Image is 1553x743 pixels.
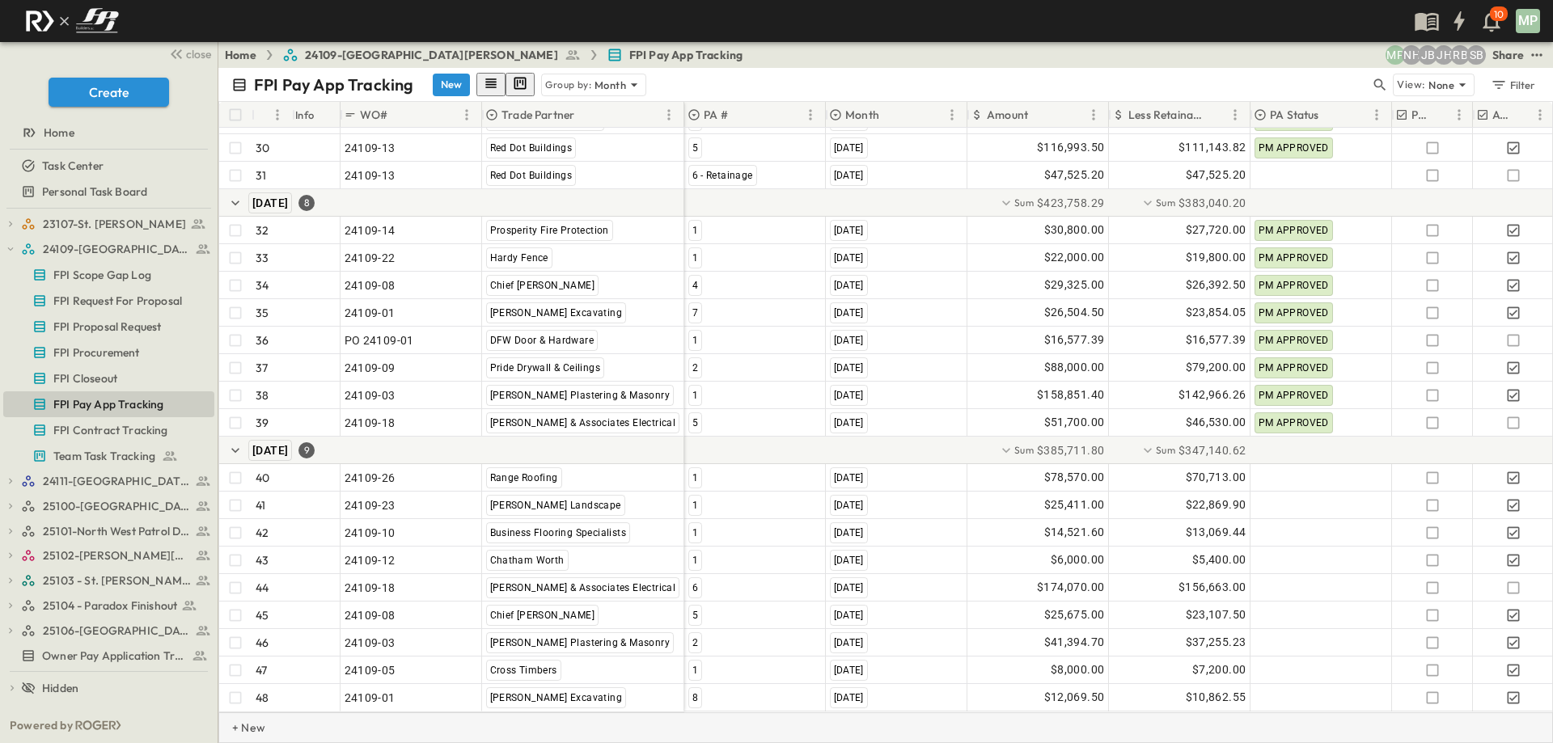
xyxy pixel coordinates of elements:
[1259,362,1329,374] span: PM APPROVED
[1044,633,1105,652] span: $41,394.70
[3,179,214,205] div: Personal Task Boardtest
[1494,8,1504,21] p: 10
[345,250,396,266] span: 24109-22
[292,102,341,128] div: Info
[1014,442,1034,458] p: Sum
[490,307,623,319] span: [PERSON_NAME] Excavating
[345,140,396,156] span: 24109-13
[256,497,265,513] p: 41
[1044,276,1105,294] span: $29,325.00
[1044,413,1105,432] span: $51,700.00
[1259,280,1329,291] span: PM APPROVED
[43,547,191,564] span: 25102-Christ The Redeemer Anglican Church
[3,445,211,467] a: Team Task Tracking
[345,552,396,568] span: 24109-12
[345,635,396,651] span: 24109-03
[3,236,214,262] div: 24109-St. Teresa of Calcutta Parish Halltest
[834,170,864,181] span: [DATE]
[692,472,698,483] span: 1
[53,448,155,464] span: Team Task Tracking
[3,341,211,364] a: FPI Procurement
[834,527,864,538] span: [DATE]
[834,142,864,154] span: [DATE]
[1156,442,1175,458] p: Sum
[1037,138,1104,157] span: $116,993.50
[629,47,743,63] span: FPI Pay App Tracking
[1516,9,1540,33] div: MP
[692,225,698,236] span: 1
[3,154,211,177] a: Task Center
[256,552,269,568] p: 43
[1450,45,1470,65] div: Regina Barnett (rbarnett@fpibuilders.com)
[345,387,396,403] span: 24109-03
[1044,358,1105,377] span: $88,000.00
[3,391,214,417] div: FPI Pay App Trackingtest
[256,690,269,706] p: 48
[43,216,186,232] span: 23107-St. [PERSON_NAME]
[1259,417,1329,428] span: PM APPROVED
[43,597,177,614] span: 25104 - Paradox Finishout
[345,607,396,623] span: 24109-08
[834,665,864,676] span: [DATE]
[1386,45,1405,65] div: Monica Pruteanu (mpruteanu@fpibuilders.com)
[506,73,535,96] button: kanban view
[3,262,214,288] div: FPI Scope Gap Logtest
[1186,496,1246,514] span: $22,869.90
[268,105,287,125] button: Menu
[1186,221,1246,239] span: $27,720.00
[1259,335,1329,346] span: PM APPROVED
[845,107,879,123] p: Month
[298,195,315,211] div: 8
[692,582,698,593] span: 6
[256,607,269,623] p: 45
[1259,390,1329,401] span: PM APPROVED
[345,222,396,239] span: 24109-14
[692,637,698,648] span: 2
[42,680,78,696] span: Hidden
[1186,413,1246,432] span: $46,530.00
[490,555,565,566] span: Chatham Worth
[490,390,671,401] span: [PERSON_NAME] Plastering & Masonry
[834,280,864,291] span: [DATE]
[1156,195,1175,211] p: Sum
[490,417,676,428] span: [PERSON_NAME] & Associates Electrical
[3,288,214,314] div: FPI Request For Proposaltest
[256,222,269,239] p: 32
[225,47,256,63] a: Home
[163,42,214,65] button: close
[1490,76,1536,94] div: Filter
[1037,578,1104,597] span: $174,070.00
[3,568,214,593] div: 25103 - St. [PERSON_NAME] Phase 2test
[3,315,211,338] a: FPI Proposal Request
[1527,45,1547,65] button: test
[254,74,413,96] p: FPI Pay App Tracking
[1044,331,1105,349] span: $16,577.39
[490,142,573,154] span: Red Dot Buildings
[1186,276,1246,294] span: $26,392.50
[882,106,900,124] button: Sort
[692,610,698,621] span: 5
[1517,106,1535,124] button: Sort
[834,692,864,703] span: [DATE]
[1466,45,1486,65] div: Sterling Barnett (sterling@fpibuilders.com)
[21,594,211,617] a: 25104 - Paradox Finishout
[490,252,548,264] span: Hardy Fence
[704,107,728,123] p: PA #
[53,267,151,283] span: FPI Scope Gap Log
[490,362,601,374] span: Pride Drywall & Ceilings
[1208,106,1225,124] button: Sort
[490,527,627,538] span: Business Flooring Specialists
[490,225,609,236] span: Prosperity Fire Protection
[1428,77,1454,93] p: None
[1449,105,1469,125] button: Menu
[345,497,396,513] span: 24109-23
[1192,661,1246,679] span: $7,200.00
[692,335,698,346] span: 1
[834,307,864,319] span: [DATE]
[3,180,211,203] a: Personal Task Board
[3,419,211,441] a: FPI Contract Tracking
[1044,523,1105,542] span: $14,521.60
[345,690,396,706] span: 24109-01
[53,422,168,438] span: FPI Contract Tracking
[1186,331,1246,349] span: $16,577.39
